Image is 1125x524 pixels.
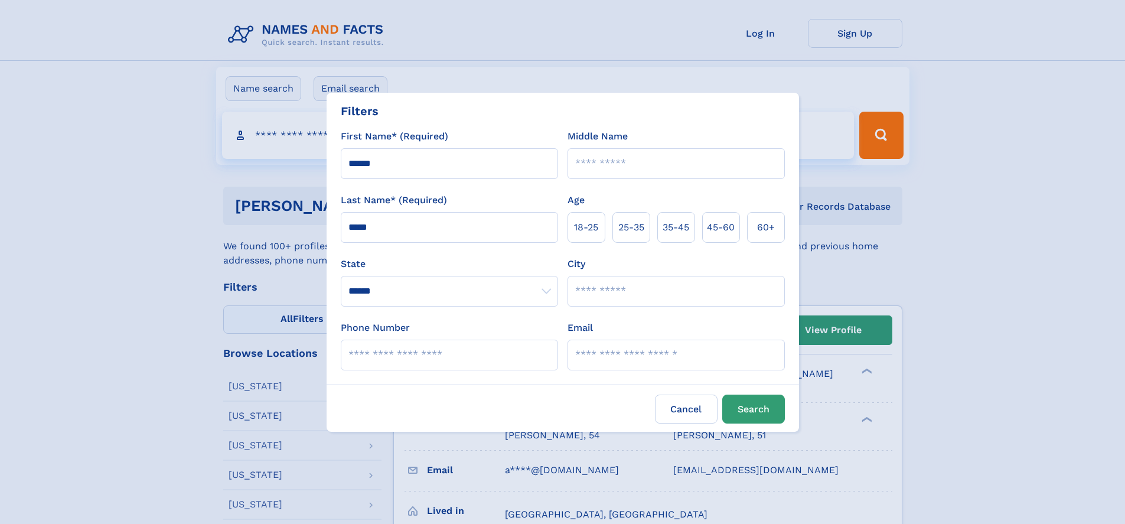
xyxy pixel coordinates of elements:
label: Last Name* (Required) [341,193,447,207]
label: Phone Number [341,321,410,335]
label: Email [568,321,593,335]
button: Search [722,395,785,424]
label: Age [568,193,585,207]
span: 35‑45 [663,220,689,235]
label: First Name* (Required) [341,129,448,144]
label: State [341,257,558,271]
span: 25‑35 [618,220,644,235]
label: Middle Name [568,129,628,144]
span: 60+ [757,220,775,235]
label: Cancel [655,395,718,424]
div: Filters [341,102,379,120]
span: 45‑60 [707,220,735,235]
span: 18‑25 [574,220,598,235]
label: City [568,257,585,271]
